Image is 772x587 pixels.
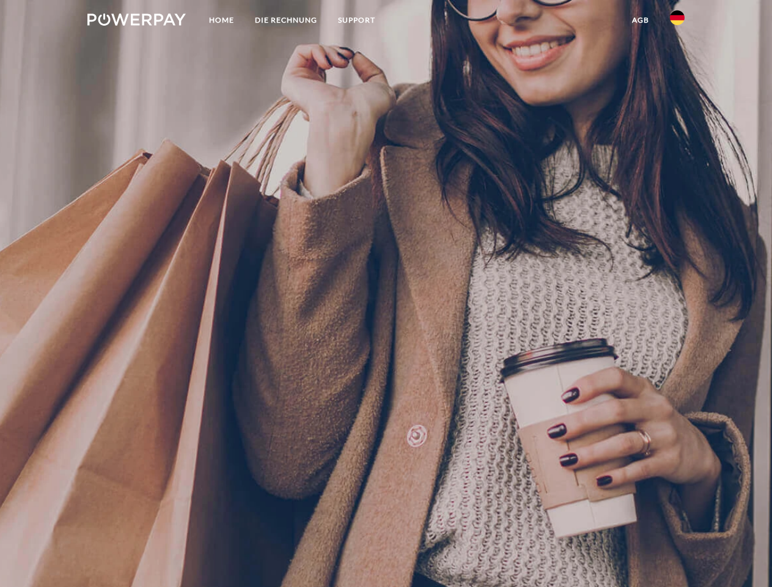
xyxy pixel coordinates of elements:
[622,9,660,31] a: agb
[328,9,386,31] a: SUPPORT
[87,13,186,26] img: logo-powerpay-white.svg
[670,10,685,25] img: de
[244,9,328,31] a: DIE RECHNUNG
[199,9,244,31] a: Home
